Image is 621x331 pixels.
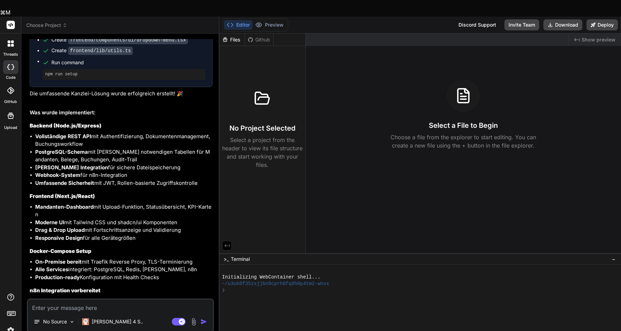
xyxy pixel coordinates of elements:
li: für sichere Dateispeicherung [35,164,213,172]
button: Deploy [586,19,618,30]
button: Editor [224,20,253,30]
li: mit JWT, Rollen-basierte Zugriffskontrolle [35,179,213,187]
strong: [PERSON_NAME] Integration [35,164,108,171]
strong: n8n Integration vorbereitet [30,287,100,294]
label: Upload [4,125,17,131]
strong: Webhook-System [35,172,80,178]
span: Choose Project [26,22,67,29]
div: Github [245,36,273,43]
li: mit [PERSON_NAME] notwendigen Tabellen für Mandanten, Belege, Buchungen, Audit-Trail [35,148,213,164]
h3: No Project Selected [229,123,295,133]
strong: Alle Services [35,266,68,273]
button: Preview [253,20,286,30]
span: >_ [224,256,229,263]
p: Select a project from the header to view its file structure and start working with your files. [222,136,303,169]
div: Discord Support [454,19,500,30]
strong: Vollständige REST API [35,133,91,140]
span: ~/u3uk0f35zsjjbn9cprh6fq9h0p4tm2-wnxx [222,281,329,287]
h3: Select a File to Begin [429,121,498,130]
button: − [610,254,617,265]
p: Choose a file from the explorer to start editing. You can create a new file using the + button in... [386,133,541,150]
li: für Dokumentenverarbeitung, OCR, Kontierung [35,297,213,305]
li: mit Fortschrittsanzeige und Validierung [35,226,213,234]
strong: Drag & Drop Upload [35,227,85,233]
img: Pick Models [69,319,75,325]
h2: Was wurde implementiert: [30,109,213,117]
p: Die umfassende Kanzlei-Lösung wurde erfolgreich erstellt! 🎉 [30,90,213,98]
span: Terminal [231,256,250,263]
strong: Webhook-Endpunkte [35,298,88,304]
span: Show preview [582,36,615,43]
p: [PERSON_NAME] 4 S.. [92,318,143,325]
code: frontend/lib/utils.ts [68,47,133,55]
img: attachment [190,318,198,326]
code: frontend/components/ui/dropdown-menu.tsx [68,36,188,44]
label: code [6,75,16,81]
span: ❯ [222,287,225,294]
strong: Docker-Compose Setup [30,248,91,254]
li: für alle Gerätegrößen [35,234,213,242]
span: − [612,256,615,263]
button: Invite Team [504,19,539,30]
img: Claude 4 Sonnet [82,318,89,325]
strong: Umfassende Sicherheit [35,180,94,186]
div: Create [51,47,133,54]
button: Download [543,19,582,30]
strong: Moderne UI [35,219,64,226]
img: icon [200,318,207,325]
li: mit Traefik Reverse Proxy, TLS-Terminierung [35,258,213,266]
li: für n8n-Integration [35,171,213,179]
li: mit Upload-Funktion, Statusübersicht, KPI-Karten [35,203,213,219]
label: threads [3,51,18,57]
span: Initializing WebContainer shell... [222,274,321,281]
strong: Responsive Design [35,235,83,241]
div: Create [51,36,188,44]
span: Run command [51,59,205,66]
strong: Mandanten-Dashboard [35,204,93,210]
pre: npm run setup [45,72,203,77]
p: No Source [43,318,67,325]
strong: PostgreSQL-Schema [35,149,88,155]
li: integriert: PostgreSQL, Redis, [PERSON_NAME], n8n [35,266,213,274]
strong: Backend (Node.js/Express) [30,122,101,129]
li: Konfiguration mit Health Checks [35,274,213,282]
li: mit Authentifizierung, Dokumentenmanagement, Buchungsworkflow [35,133,213,148]
strong: On-Premise bereit [35,258,82,265]
strong: Frontend (Next.js/React) [30,193,95,199]
li: mit Tailwind CSS und shadcn/ui Komponenten [35,219,213,227]
label: GitHub [4,99,17,105]
strong: Production-ready [35,274,80,281]
div: Files [219,36,245,43]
